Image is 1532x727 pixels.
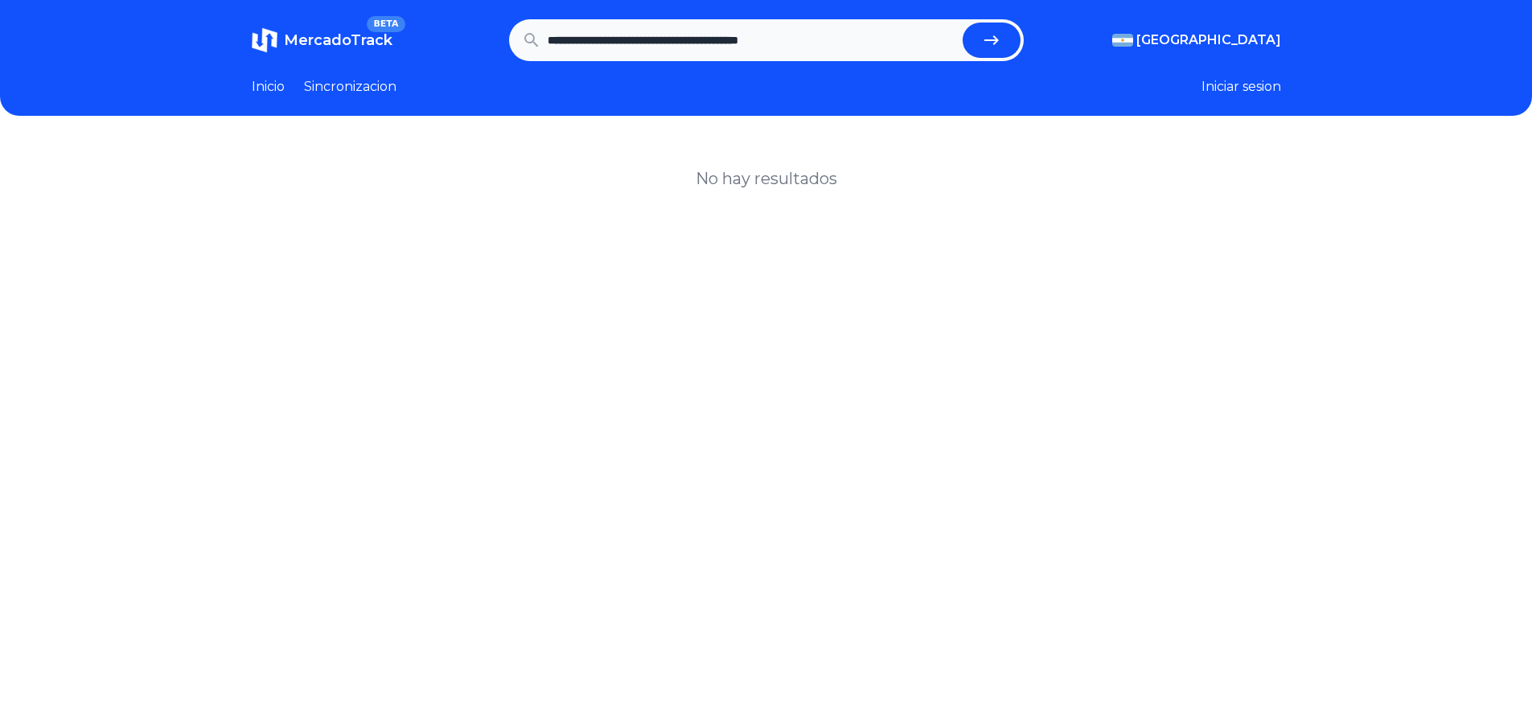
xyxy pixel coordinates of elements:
span: BETA [367,16,405,32]
a: Sincronizacion [304,77,396,97]
span: [GEOGRAPHIC_DATA] [1136,31,1281,50]
a: Inicio [252,77,285,97]
button: [GEOGRAPHIC_DATA] [1112,31,1281,50]
h1: No hay resultados [696,167,837,190]
img: MercadoTrack [252,27,277,53]
a: MercadoTrackBETA [252,27,392,53]
button: Iniciar sesion [1201,77,1281,97]
span: MercadoTrack [284,31,392,49]
img: Argentina [1112,34,1133,47]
